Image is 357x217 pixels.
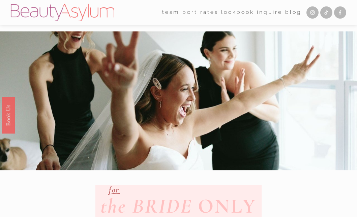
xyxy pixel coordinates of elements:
em: for [109,185,119,195]
a: folder dropdown [162,7,180,18]
a: port [182,7,198,18]
a: Lookbook [221,7,254,18]
a: Rates [200,7,218,18]
img: Beauty Asylum | Bridal Hair &amp; Makeup Charlotte &amp; Atlanta [11,4,114,21]
span: team [162,7,180,17]
a: Inquire [257,7,282,18]
a: Facebook [334,6,346,19]
a: Blog [285,7,302,18]
a: TikTok [320,6,332,19]
a: Instagram [306,6,319,19]
a: Book Us [2,97,15,134]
